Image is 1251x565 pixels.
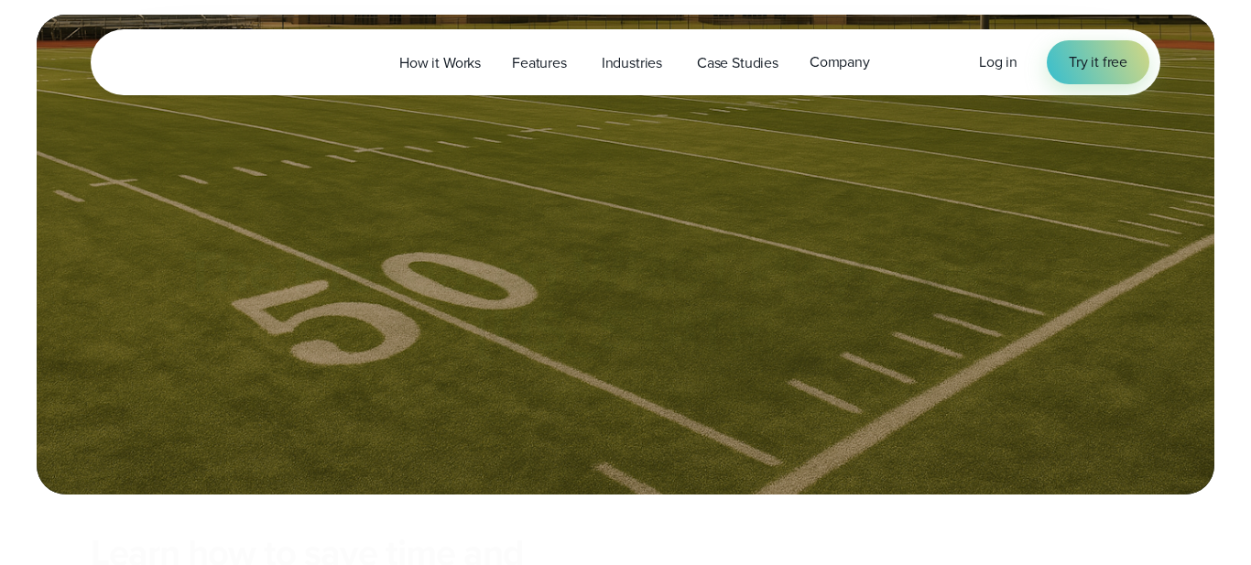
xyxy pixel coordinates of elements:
[399,52,481,74] span: How it Works
[810,51,870,73] span: Company
[1069,51,1127,73] span: Try it free
[602,52,662,74] span: Industries
[979,51,1017,72] span: Log in
[1047,40,1149,84] a: Try it free
[384,44,496,81] a: How it Works
[512,52,567,74] span: Features
[697,52,778,74] span: Case Studies
[979,51,1017,73] a: Log in
[681,44,794,81] a: Case Studies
